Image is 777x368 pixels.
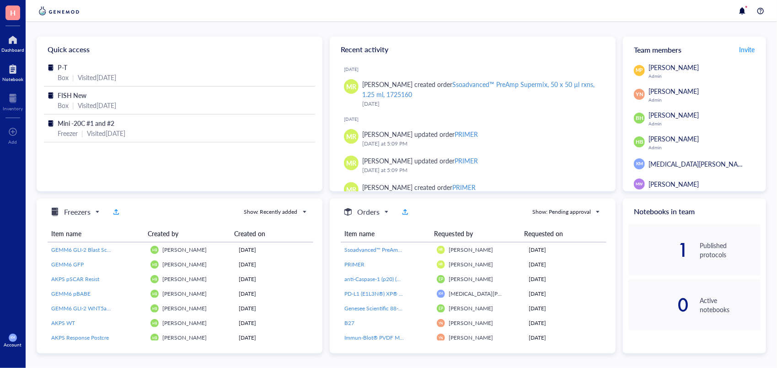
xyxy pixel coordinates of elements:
span: KM [11,336,15,340]
a: Dashboard [1,32,24,53]
span: KM [636,161,643,167]
span: [PERSON_NAME] [648,87,699,96]
div: Active notebooks [700,296,761,314]
span: [PERSON_NAME] [449,260,493,268]
div: [DATE] [529,290,603,298]
div: [DATE] at 5:09 PM [362,166,601,175]
span: [PERSON_NAME] [162,275,207,283]
div: [DATE] at 5:09 PM [362,139,601,148]
div: [DATE] [239,290,310,298]
span: [PERSON_NAME] [162,260,207,268]
span: [PERSON_NAME] [162,319,207,327]
span: HB [152,277,157,281]
span: Genesee Scientific 88-133, Liquid Bleach Germicidal Ultra Bleach, 1 Gallon/Unit [344,304,538,312]
th: Created on [230,225,306,242]
div: Add [9,139,17,145]
span: MW [636,181,643,187]
a: Immun-Blot® PVDF Membrane, Roll, 26 cm x 3.3 m, 1620177 [344,334,429,342]
a: GEMM6 GLI-2 Blast Scrambled [51,246,143,254]
div: [DATE] [529,275,603,283]
div: Quick access [37,37,322,62]
th: Item name [48,225,144,242]
div: [DATE] [239,319,310,327]
div: Inventory [3,106,23,111]
span: HB [152,248,157,252]
span: Invite [739,45,755,54]
span: BH [636,114,643,122]
button: Invite [739,42,755,57]
div: [PERSON_NAME] updated order [362,156,478,166]
span: PRIMER [344,260,364,268]
a: MR[PERSON_NAME] updated orderPRIMER[DATE] at 5:09 PM [337,152,608,179]
div: | [72,72,74,82]
div: Show: Recently added [244,208,298,216]
div: Visited [DATE] [78,72,116,82]
span: [MEDICAL_DATA][PERSON_NAME] [449,290,537,298]
div: [DATE] [529,246,603,254]
span: MP [636,67,643,74]
a: AKPS pSCAR Resist [51,275,143,283]
span: GEMM6 GLI-2 Blast Scrambled [51,246,127,254]
h5: Freezers [64,206,91,217]
div: Admin [648,121,761,126]
span: EP [439,306,443,311]
div: Admin [648,73,761,79]
a: MR[PERSON_NAME] updated orderPRIMER[DATE] at 5:09 PM [337,125,608,152]
span: MR [346,131,356,141]
span: MR [439,263,443,266]
span: MR [346,81,356,92]
a: GEMM6 GFP [51,260,143,269]
span: [PERSON_NAME] [449,304,493,312]
span: [PERSON_NAME] [449,246,493,254]
span: HB [152,292,157,296]
span: AKPS Response Postcre [51,334,109,341]
div: [DATE] [529,304,603,313]
div: Box [58,72,69,82]
div: Notebooks in team [623,199,766,224]
span: GEMM6 pBABE [51,290,91,298]
div: [DATE] [239,246,310,254]
div: [DATE] [529,260,603,269]
span: [PERSON_NAME] [162,334,207,341]
span: AKPS WT [51,319,75,327]
a: GEMM6 pBABE [51,290,143,298]
span: Ssoadvanced™ PreAmp Supermix, 50 x 50 µl rxns, 1.25 ml, 1725160 [344,246,510,254]
span: HB [636,138,643,146]
th: Requested by [431,225,520,242]
h5: Orders [357,206,380,217]
span: B27 [344,319,354,327]
span: YN [439,321,443,325]
span: YN [636,91,643,98]
div: 0 [628,298,689,312]
span: [PERSON_NAME] [162,304,207,312]
span: FISH New [58,91,86,100]
img: genemod-logo [37,5,81,16]
div: PRIMER [455,130,478,139]
span: [PERSON_NAME] [449,319,493,327]
div: [DATE] [239,275,310,283]
div: [DATE] [529,334,603,342]
a: AKPS WT [51,319,143,327]
span: P-T [58,63,67,72]
span: [PERSON_NAME] [648,179,699,189]
div: [DATE] [362,99,601,108]
span: H [10,7,16,18]
span: [PERSON_NAME] [648,63,699,72]
span: [PERSON_NAME] [162,246,207,254]
a: GEMM6 GLI-2 WNT5a Knockdown [51,304,143,313]
span: MR [439,248,443,252]
div: [DATE] [529,319,603,327]
div: PRIMER [455,156,478,165]
a: Ssoadvanced™ PreAmp Supermix, 50 x 50 µl rxns, 1.25 ml, 1725160 [344,246,429,254]
a: PD-L1 (E1L3N®) XP® Rabbit mAb #13684 [344,290,429,298]
span: [PERSON_NAME] [449,334,493,341]
a: Inventory [3,91,23,111]
span: Mini -20C #1 and #2 [58,119,114,128]
div: | [81,128,83,138]
div: [DATE] [239,304,310,313]
a: Notebook [2,62,23,82]
span: HB [152,321,157,325]
div: [PERSON_NAME] updated order [362,129,478,139]
span: HB [152,307,157,311]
